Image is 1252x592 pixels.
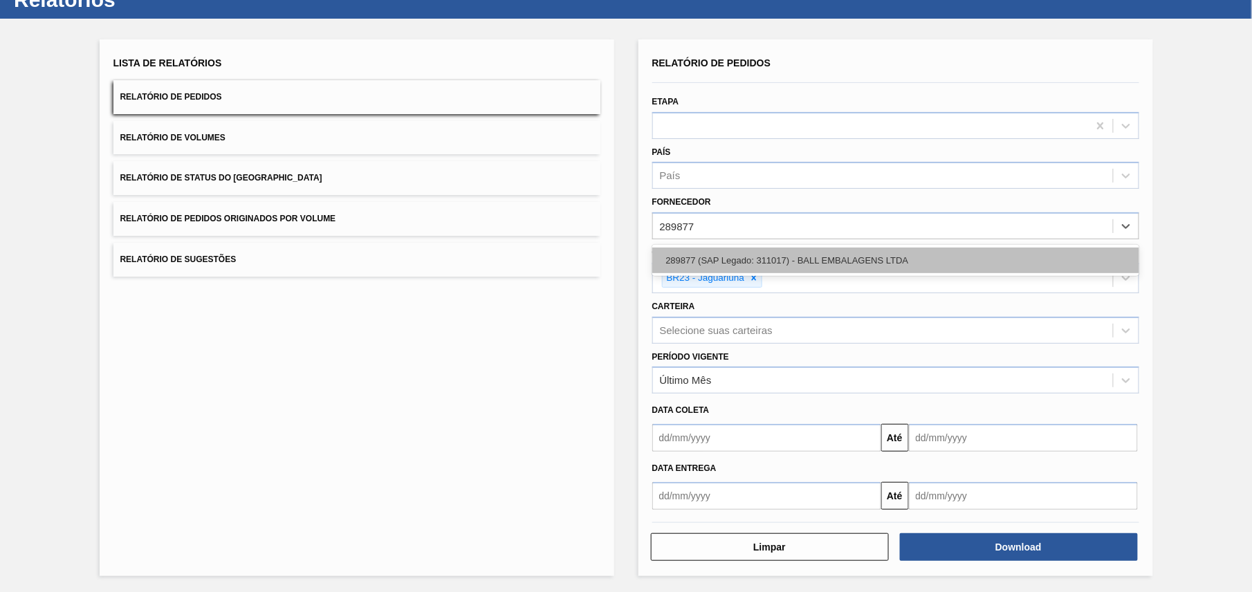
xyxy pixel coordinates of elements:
label: Carteira [652,302,695,311]
div: 289877 (SAP Legado: 311017) - BALL EMBALAGENS LTDA [652,248,1139,273]
span: Data entrega [652,463,717,473]
button: Relatório de Pedidos [113,80,600,114]
input: dd/mm/yyyy [909,424,1138,452]
button: Relatório de Pedidos Originados por Volume [113,202,600,236]
span: Relatório de Pedidos [120,92,222,102]
span: Relatório de Status do [GEOGRAPHIC_DATA] [120,173,322,183]
div: Selecione suas carteiras [660,324,773,336]
span: Data coleta [652,405,710,415]
span: Relatório de Sugestões [120,255,237,264]
button: Até [881,482,909,510]
label: Etapa [652,97,679,107]
div: Último Mês [660,375,712,387]
div: País [660,170,681,182]
button: Até [881,424,909,452]
span: Relatório de Volumes [120,133,225,142]
button: Relatório de Volumes [113,121,600,155]
label: Período Vigente [652,352,729,362]
button: Relatório de Status do [GEOGRAPHIC_DATA] [113,161,600,195]
span: Lista de Relatórios [113,57,222,68]
span: Relatório de Pedidos Originados por Volume [120,214,336,223]
label: Fornecedor [652,197,711,207]
label: País [652,147,671,157]
div: BR23 - Jaguariúna [663,270,747,287]
input: dd/mm/yyyy [909,482,1138,510]
button: Limpar [651,533,889,561]
button: Download [900,533,1138,561]
span: Relatório de Pedidos [652,57,771,68]
button: Relatório de Sugestões [113,243,600,277]
input: dd/mm/yyyy [652,424,881,452]
input: dd/mm/yyyy [652,482,881,510]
